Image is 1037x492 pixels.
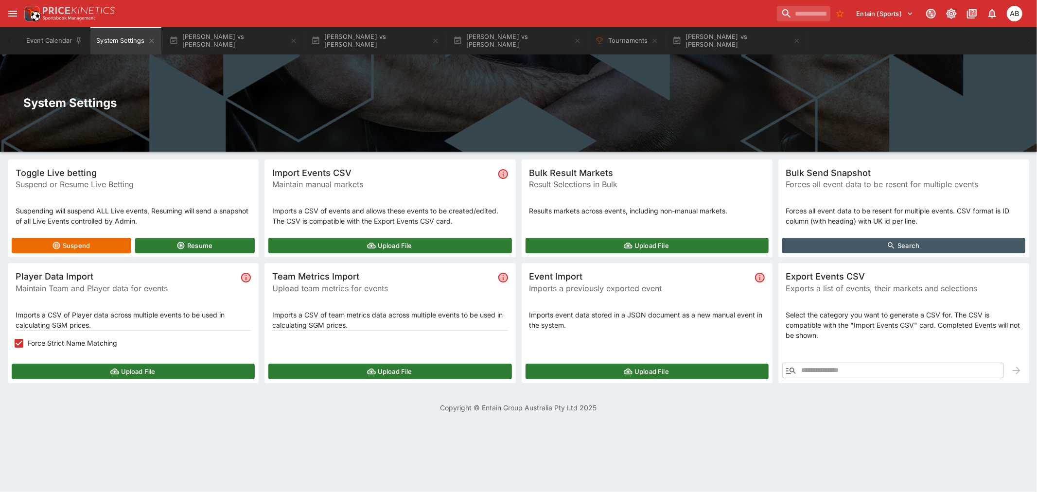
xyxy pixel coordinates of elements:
span: Bulk Send Snapshot [786,167,1021,178]
span: Force Strict Name Matching [28,338,117,348]
button: Suspend [12,238,131,253]
button: Event Calendar [20,27,88,54]
span: Exports a list of events, their markets and selections [786,282,1021,294]
span: Bulk Result Markets [529,167,765,178]
button: Resume [135,238,255,253]
button: Select Tenant [851,6,919,21]
span: Result Selections in Bulk [529,178,765,190]
span: Suspend or Resume Live Betting [16,178,251,190]
button: Documentation [963,5,981,22]
span: Maintain manual markets [272,178,494,190]
button: Upload File [526,364,769,379]
button: Toggle light/dark mode [943,5,960,22]
button: Upload File [268,238,511,253]
p: Results markets across events, including non-manual markets. [529,206,765,216]
p: Imports a CSV of events and allows these events to be created/edited. The CSV is compatible with ... [272,206,508,226]
input: search [777,6,830,21]
span: Toggle Live betting [16,167,251,178]
button: Upload File [268,364,511,379]
p: Imports a CSV of team metrics data across multiple events to be used in calculating SGM prices. [272,310,508,330]
span: Imports a previously exported event [529,282,751,294]
span: Upload team metrics for events [272,282,494,294]
span: Event Import [529,271,751,282]
button: Upload File [526,238,769,253]
button: System Settings [90,27,161,54]
img: PriceKinetics Logo [21,4,41,23]
button: [PERSON_NAME] vs [PERSON_NAME] [667,27,807,54]
span: Maintain Team and Player data for events [16,282,237,294]
button: Upload File [12,364,255,379]
p: Select the category you want to generate a CSV for. The CSV is compatible with the "Import Events... [786,310,1021,340]
button: Search [782,238,1025,253]
button: [PERSON_NAME] vs [PERSON_NAME] [447,27,587,54]
p: Suspending will suspend ALL Live events, Resuming will send a snapshot of all Live Events control... [16,206,251,226]
span: Import Events CSV [272,167,494,178]
h2: System Settings [23,95,1014,110]
img: PriceKinetics [43,7,115,14]
button: [PERSON_NAME] vs [PERSON_NAME] [305,27,445,54]
button: Tournaments [589,27,665,54]
img: Sportsbook Management [43,16,95,20]
button: Connected to PK [922,5,940,22]
button: [PERSON_NAME] vs [PERSON_NAME] [163,27,303,54]
span: Export Events CSV [786,271,1021,282]
span: Team Metrics Import [272,271,494,282]
p: Imports a CSV of Player data across multiple events to be used in calculating SGM prices. [16,310,251,330]
button: No Bookmarks [832,6,848,21]
span: Forces all event data to be resent for multiple events [786,178,1021,190]
div: Alex Bothe [1007,6,1022,21]
span: Player Data Import [16,271,237,282]
button: Notifications [984,5,1001,22]
button: Alex Bothe [1004,3,1025,24]
p: Forces all event data to be resent for multiple events. CSV format is ID column (with heading) wi... [786,206,1021,226]
p: Imports event data stored in a JSON document as a new manual event in the system. [529,310,765,330]
button: open drawer [4,5,21,22]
